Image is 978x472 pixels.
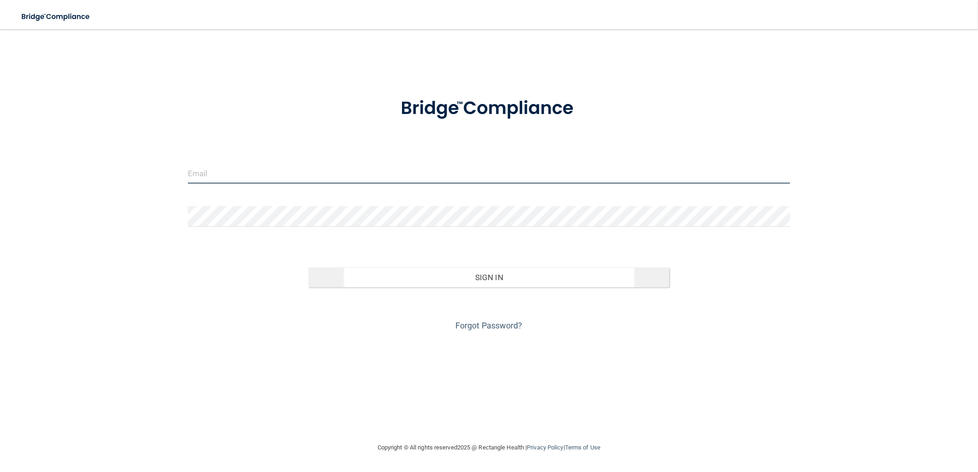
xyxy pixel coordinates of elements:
[455,321,523,330] a: Forgot Password?
[309,267,670,288] button: Sign In
[14,7,99,26] img: bridge_compliance_login_screen.278c3ca4.svg
[527,444,563,451] a: Privacy Policy
[565,444,600,451] a: Terms of Use
[321,433,657,462] div: Copyright © All rights reserved 2025 @ Rectangle Health | |
[188,163,790,184] input: Email
[382,85,596,132] img: bridge_compliance_login_screen.278c3ca4.svg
